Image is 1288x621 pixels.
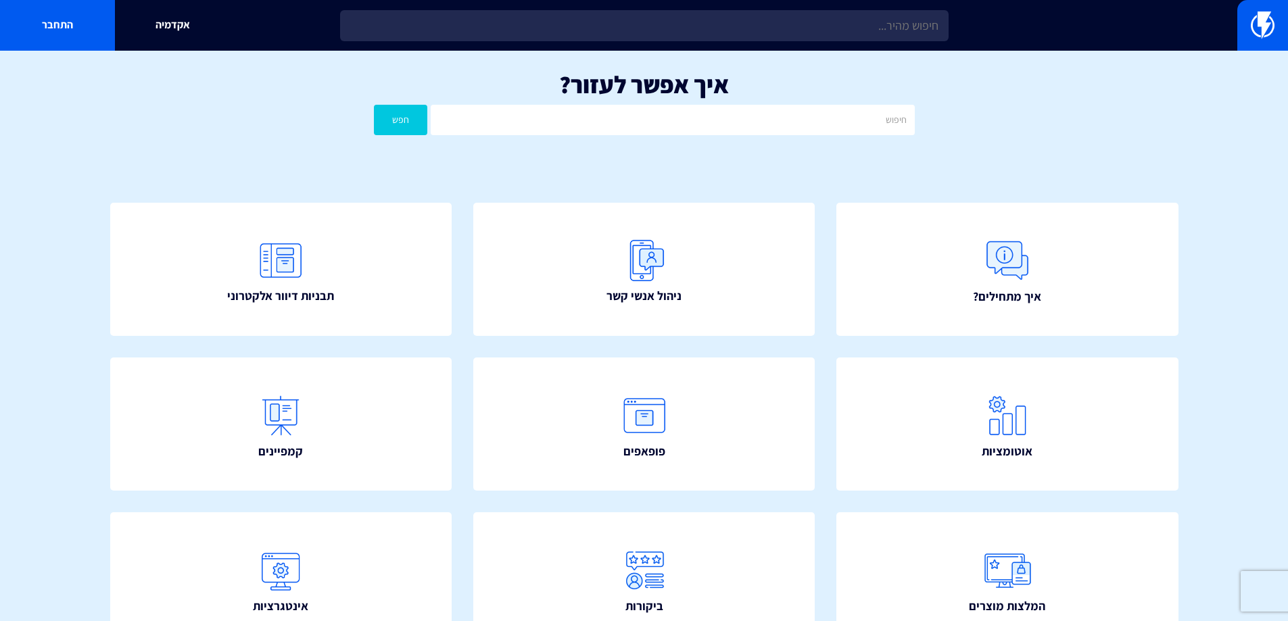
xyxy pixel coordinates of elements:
[606,287,682,305] span: ניהול אנשי קשר
[969,597,1045,615] span: המלצות מוצרים
[623,443,665,460] span: פופאפים
[473,357,815,491] a: פופאפים
[253,597,308,615] span: אינטגרציות
[973,288,1041,305] span: איך מתחילים?
[110,203,452,337] a: תבניות דיוור אלקטרוני
[836,203,1178,337] a: איך מתחילים?
[473,203,815,337] a: ניהול אנשי קשר
[982,443,1032,460] span: אוטומציות
[625,597,663,615] span: ביקורות
[20,71,1268,98] h1: איך אפשר לעזור?
[374,105,428,135] button: חפש
[258,443,303,460] span: קמפיינים
[227,287,334,305] span: תבניות דיוור אלקטרוני
[836,357,1178,491] a: אוטומציות
[431,105,914,135] input: חיפוש
[340,10,949,41] input: חיפוש מהיר...
[110,357,452,491] a: קמפיינים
